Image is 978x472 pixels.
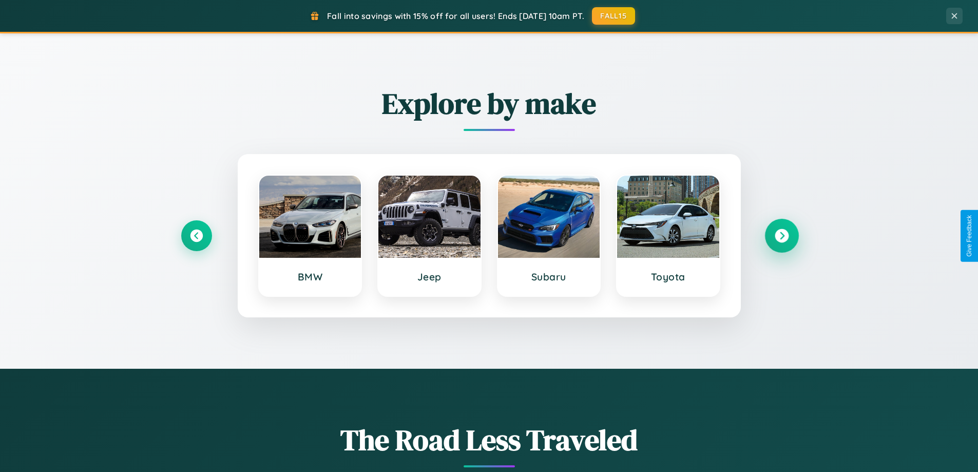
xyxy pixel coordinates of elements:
[627,271,709,283] h3: Toyota
[270,271,351,283] h3: BMW
[327,11,584,21] span: Fall into savings with 15% off for all users! Ends [DATE] 10am PT.
[181,420,797,460] h1: The Road Less Traveled
[389,271,470,283] h3: Jeep
[181,84,797,123] h2: Explore by make
[966,215,973,257] div: Give Feedback
[592,7,635,25] button: FALL15
[508,271,590,283] h3: Subaru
